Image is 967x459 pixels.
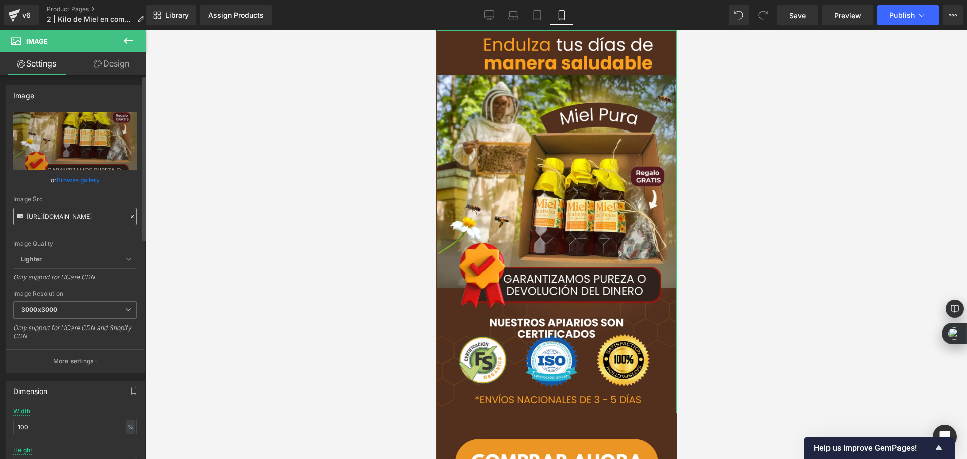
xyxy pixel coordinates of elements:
span: Preview [834,10,861,21]
button: Show survey - Help us improve GemPages! [814,442,945,454]
p: More settings [53,357,94,366]
div: v6 [20,9,33,22]
span: Library [165,11,189,20]
a: Design [75,52,148,75]
a: New Library [146,5,196,25]
input: Link [13,208,137,225]
button: More settings [6,349,144,373]
div: Image Resolution [13,290,137,297]
span: Image [26,37,48,45]
a: Product Pages [47,5,152,13]
button: Redo [753,5,773,25]
div: Assign Products [208,11,264,19]
span: Help us improve GemPages! [814,443,933,453]
div: % [126,420,135,434]
input: auto [13,419,137,435]
div: Open Intercom Messenger [933,425,957,449]
div: Only support for UCare CDN and Shopify CDN [13,324,137,347]
button: More [943,5,963,25]
a: Mobile [549,5,574,25]
a: Desktop [477,5,501,25]
div: or [13,175,137,185]
a: Laptop [501,5,525,25]
button: Undo [729,5,749,25]
div: Height [13,447,32,454]
button: Publish [877,5,939,25]
a: Browse gallery [57,171,100,189]
a: v6 [4,5,39,25]
a: Preview [822,5,873,25]
b: Lighter [21,255,42,263]
div: Image Src [13,195,137,203]
div: Image Quality [13,240,137,247]
div: Image [13,86,34,100]
div: Dimension [13,381,48,396]
div: Only support for UCare CDN [13,273,137,288]
a: Tablet [525,5,549,25]
span: 2 | Kilo de Miel en combos [47,15,133,23]
span: Publish [889,11,915,19]
span: Save [789,10,806,21]
div: Width [13,408,30,415]
b: 3000x3000 [21,306,57,313]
